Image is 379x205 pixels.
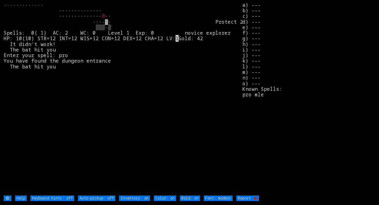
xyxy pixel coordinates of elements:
[102,13,105,19] font: B
[30,195,74,201] input: Keyboard hints: off
[78,195,115,201] input: Auto-pickup: off
[176,35,179,42] mark: 1
[154,195,176,201] input: Color: on
[119,195,150,201] input: Inventory: on
[204,195,233,201] input: Font: modern
[4,195,11,201] input: ⚙️
[15,195,27,201] input: Help
[242,2,375,195] stats: a) --- b) --- c) --- d) --- e) --- f) --- g) --- h) --- i) --- j) --- k) --- l) --- m) --- n) ---...
[236,195,259,201] input: Report 🐞
[180,195,200,201] input: Bold: on
[4,2,242,195] larn: ············· ·············· ·············· ·· ····▓· Protect 2 ▒▒▒·▒ Spells: 0( 1) AC: 2 WC: 0 L...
